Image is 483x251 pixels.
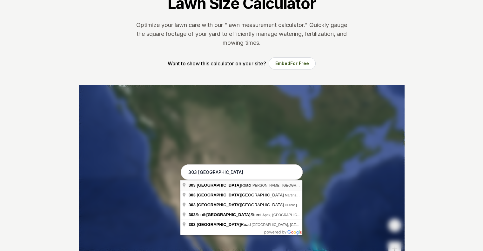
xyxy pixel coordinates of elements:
[189,202,196,207] span: 303
[262,213,309,217] span: Apex, [GEOGRAPHIC_DATA]
[269,57,316,69] button: EmbedFor Free
[168,60,266,67] p: Want to show this calculator on your site?
[189,222,196,227] span: 303
[189,222,252,227] span: Road
[189,212,196,217] span: 303
[135,21,348,47] p: Optimize your lawn care with our "lawn measurement calculator." Quickly gauge the square footage ...
[189,193,196,197] span: 303
[285,203,363,207] span: Hurdle [PERSON_NAME], [GEOGRAPHIC_DATA]
[189,193,285,197] span: [GEOGRAPHIC_DATA]
[197,183,241,188] span: [GEOGRAPHIC_DATA]
[181,164,303,180] input: Enter your address to get started
[189,212,262,217] span: South Street
[206,212,251,217] span: [GEOGRAPHIC_DATA]
[197,222,241,227] span: [GEOGRAPHIC_DATA]
[197,193,241,197] span: [GEOGRAPHIC_DATA]
[189,202,285,207] span: [GEOGRAPHIC_DATA]
[290,61,309,66] span: For Free
[285,193,342,197] span: Martinsburg, [GEOGRAPHIC_DATA]
[197,202,241,207] span: [GEOGRAPHIC_DATA]
[189,183,196,188] span: 303
[252,183,319,187] span: [PERSON_NAME], [GEOGRAPHIC_DATA]
[189,183,252,188] span: Road
[252,223,326,227] span: [GEOGRAPHIC_DATA], [GEOGRAPHIC_DATA]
